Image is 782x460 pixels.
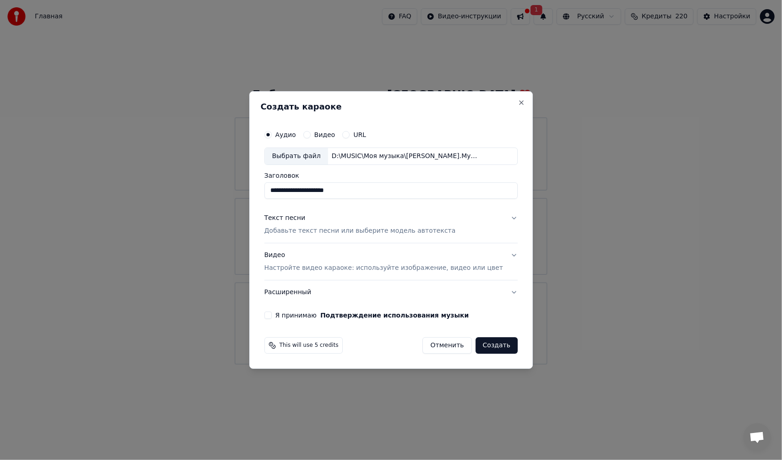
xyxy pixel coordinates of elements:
[423,337,472,354] button: Отменить
[264,251,503,273] div: Видео
[264,206,518,243] button: Текст песниДобавьте текст песни или выберите модель автотекста
[264,226,456,235] p: Добавьте текст песни или выберите модель автотекста
[275,312,469,318] label: Я принимаю
[264,263,503,273] p: Настройте видео караоке: используйте изображение, видео или цвет
[264,280,518,304] button: Расширенный
[261,103,521,111] h2: Создать караоке
[328,152,484,161] div: D:\MUSIC\Моя музыка\[PERSON_NAME].Музыка\Комбинация American boy.mp3
[354,131,366,138] label: URL
[264,243,518,280] button: ВидеоНастройте видео караоке: используйте изображение, видео или цвет
[264,214,306,223] div: Текст песни
[265,148,328,164] div: Выбрать файл
[320,312,469,318] button: Я принимаю
[476,337,518,354] button: Создать
[279,342,339,349] span: This will use 5 credits
[264,172,518,179] label: Заголовок
[314,131,335,138] label: Видео
[275,131,296,138] label: Аудио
